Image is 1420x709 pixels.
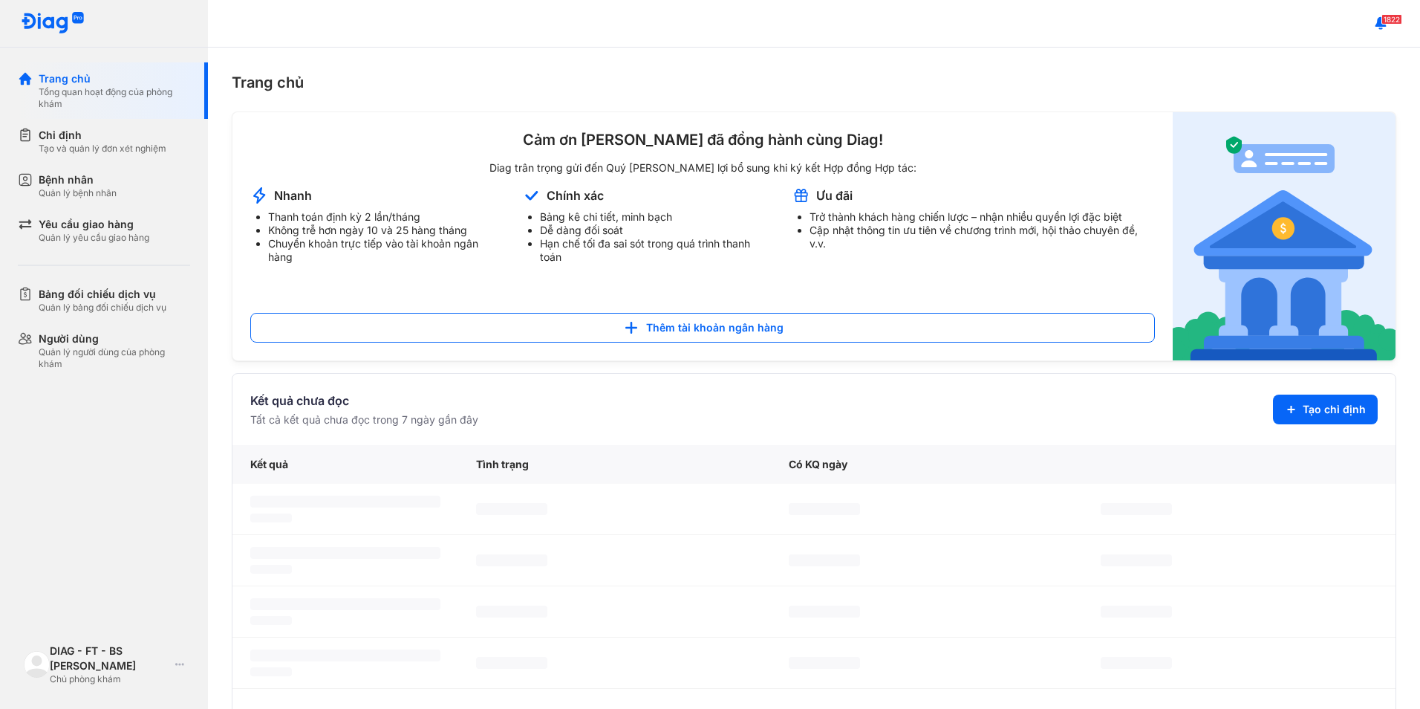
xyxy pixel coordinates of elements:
span: ‌ [476,503,547,515]
div: Diag trân trọng gửi đến Quý [PERSON_NAME] lợi bổ sung khi ký kết Hợp đồng Hợp tác: [250,161,1155,175]
div: Trang chủ [39,71,190,86]
li: Cập nhật thông tin ưu tiên về chương trình mới, hội thảo chuyên đề, v.v. [810,224,1155,250]
li: Không trễ hơn ngày 10 và 25 hàng tháng [268,224,504,237]
button: Thêm tài khoản ngân hàng [250,313,1155,343]
div: Người dùng [39,331,190,346]
span: 1822 [1381,14,1402,25]
div: Bệnh nhân [39,172,117,187]
div: DIAG - FT - BS [PERSON_NAME] [50,644,169,673]
span: ‌ [250,496,440,508]
span: ‌ [250,547,440,559]
div: Trang chủ [232,71,1396,94]
span: ‌ [250,514,292,522]
span: ‌ [789,503,860,515]
li: Bảng kê chi tiết, minh bạch [540,210,773,224]
span: ‌ [789,657,860,669]
img: account-announcement [792,187,810,204]
div: Cảm ơn [PERSON_NAME] đã đồng hành cùng Diag! [250,130,1155,149]
img: account-announcement [1173,112,1395,360]
span: Tạo chỉ định [1303,402,1366,417]
div: Nhanh [274,187,312,204]
div: Quản lý người dùng của phòng khám [39,346,190,370]
span: ‌ [250,667,292,676]
button: Tạo chỉ định [1273,395,1378,424]
img: logo [21,12,85,35]
div: Yêu cầu giao hàng [39,217,149,232]
div: Tất cả kết quả chưa đọc trong 7 ngày gần đây [250,412,478,427]
span: ‌ [1101,554,1172,566]
div: Tổng quan hoạt động của phòng khám [39,86,190,110]
span: ‌ [1101,503,1172,515]
div: Quản lý bảng đối chiếu dịch vụ [39,302,166,314]
span: ‌ [250,598,440,610]
li: Thanh toán định kỳ 2 lần/tháng [268,210,504,224]
span: ‌ [250,616,292,625]
div: Kết quả [232,445,458,484]
span: ‌ [789,554,860,566]
li: Chuyển khoản trực tiếp vào tài khoản ngân hàng [268,237,504,264]
div: Quản lý bệnh nhân [39,187,117,199]
span: ‌ [476,657,547,669]
div: Ưu đãi [816,187,853,204]
div: Chỉ định [39,128,166,143]
li: Trở thành khách hàng chiến lược – nhận nhiều quyền lợi đặc biệt [810,210,1155,224]
span: ‌ [1101,657,1172,669]
span: ‌ [476,554,547,566]
span: ‌ [250,650,440,661]
span: ‌ [1101,606,1172,618]
li: Hạn chế tối đa sai sót trong quá trình thanh toán [540,237,773,264]
div: Tạo và quản lý đơn xét nghiệm [39,143,166,155]
div: Tình trạng [458,445,771,484]
div: Chủ phòng khám [50,673,169,685]
li: Dễ dàng đối soát [540,224,773,237]
div: Chính xác [547,187,604,204]
img: account-announcement [522,187,541,204]
div: Có KQ ngày [771,445,1084,484]
span: ‌ [250,565,292,574]
img: account-announcement [250,187,268,204]
img: logo [24,651,50,677]
span: ‌ [476,606,547,618]
div: Bảng đối chiếu dịch vụ [39,287,166,302]
span: ‌ [789,606,860,618]
div: Kết quả chưa đọc [250,392,478,409]
div: Quản lý yêu cầu giao hàng [39,232,149,244]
